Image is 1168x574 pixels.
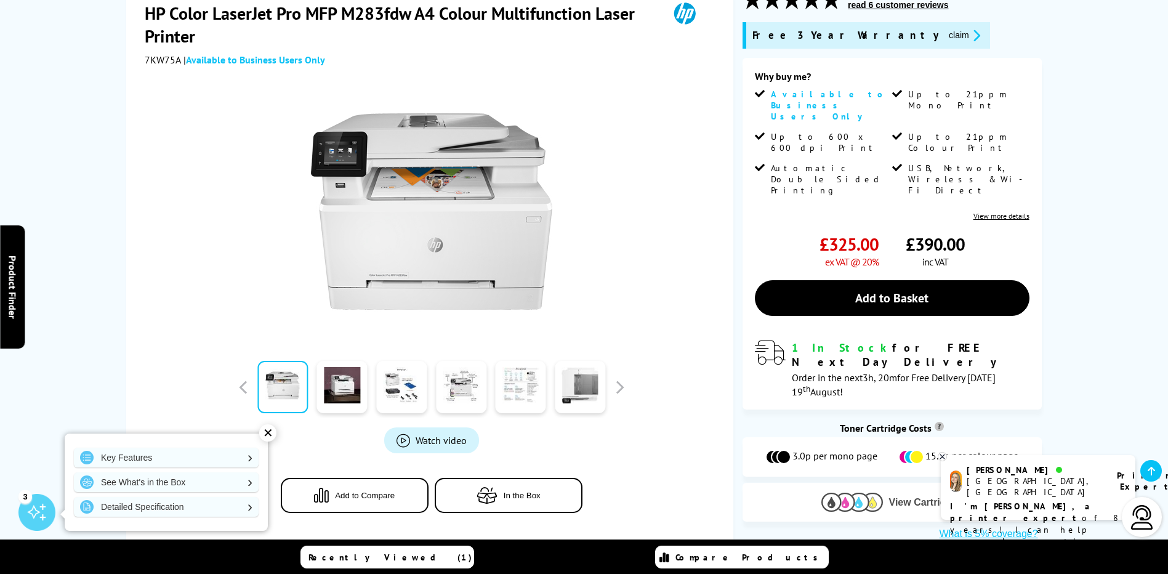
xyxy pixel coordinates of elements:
[967,464,1102,475] div: [PERSON_NAME]
[1130,505,1154,530] img: user-headset-light.svg
[186,54,325,66] span: Available to Business Users Only
[820,233,879,256] span: £325.00
[6,256,18,319] span: Product Finder
[743,422,1042,434] div: Toner Cartridge Costs
[145,54,181,66] span: 7KW75A
[416,434,467,447] span: Watch video
[821,493,883,512] img: Cartridges
[74,472,259,492] a: See What's in the Box
[771,89,888,122] span: Available to Business Users Only
[792,371,996,398] span: Order in the next for Free Delivery [DATE] 19 August!
[311,91,552,332] img: HP Color LaserJet Pro MFP M283fdw
[967,475,1102,498] div: [GEOGRAPHIC_DATA], [GEOGRAPHIC_DATA]
[792,341,1029,369] div: for FREE Next Day Delivery
[922,256,948,268] span: inc VAT
[792,341,892,355] span: 1 In Stock
[18,490,32,503] div: 3
[906,233,965,256] span: £390.00
[655,546,829,568] a: Compare Products
[935,422,944,431] sup: Cost per page
[675,552,824,563] span: Compare Products
[755,280,1029,316] a: Add to Basket
[183,54,325,66] span: |
[752,28,939,42] span: Free 3 Year Warranty
[74,497,259,517] a: Detailed Specification
[755,70,1029,89] div: Why buy me?
[300,546,474,568] a: Recently Viewed (1)
[950,501,1126,559] p: of 8 years! I can help you choose the right product
[74,448,259,467] a: Key Features
[752,492,1033,512] button: View Cartridges
[771,131,889,153] span: Up to 600 x 600 dpi Print
[281,478,429,513] button: Add to Compare
[908,131,1026,153] span: Up to 21ppm Colour Print
[925,450,1018,464] span: 15.2p per colour page
[145,2,656,47] h1: HP Color LaserJet Pro MFP M283fdw A4 Colour Multifunction Laser Printer
[335,491,395,500] span: Add to Compare
[825,256,879,268] span: ex VAT @ 20%
[950,471,962,492] img: amy-livechat.png
[755,341,1029,397] div: modal_delivery
[384,427,479,453] a: Product_All_Videos
[908,89,1026,111] span: Up to 21ppm Mono Print
[950,501,1093,523] b: I'm [PERSON_NAME], a printer expert
[973,211,1029,220] a: View more details
[908,163,1026,196] span: USB, Network, Wireless & Wi-Fi Direct
[259,424,276,442] div: ✕
[308,552,472,563] span: Recently Viewed (1)
[792,450,877,464] span: 3.0p per mono page
[771,163,889,196] span: Automatic Double Sided Printing
[435,478,582,513] button: In the Box
[504,491,541,500] span: In the Box
[889,497,964,508] span: View Cartridges
[803,383,810,394] sup: th
[945,28,984,42] button: promo-description
[863,371,897,384] span: 3h, 20m
[656,2,713,25] img: HP
[936,528,1042,540] button: What is 5% coverage?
